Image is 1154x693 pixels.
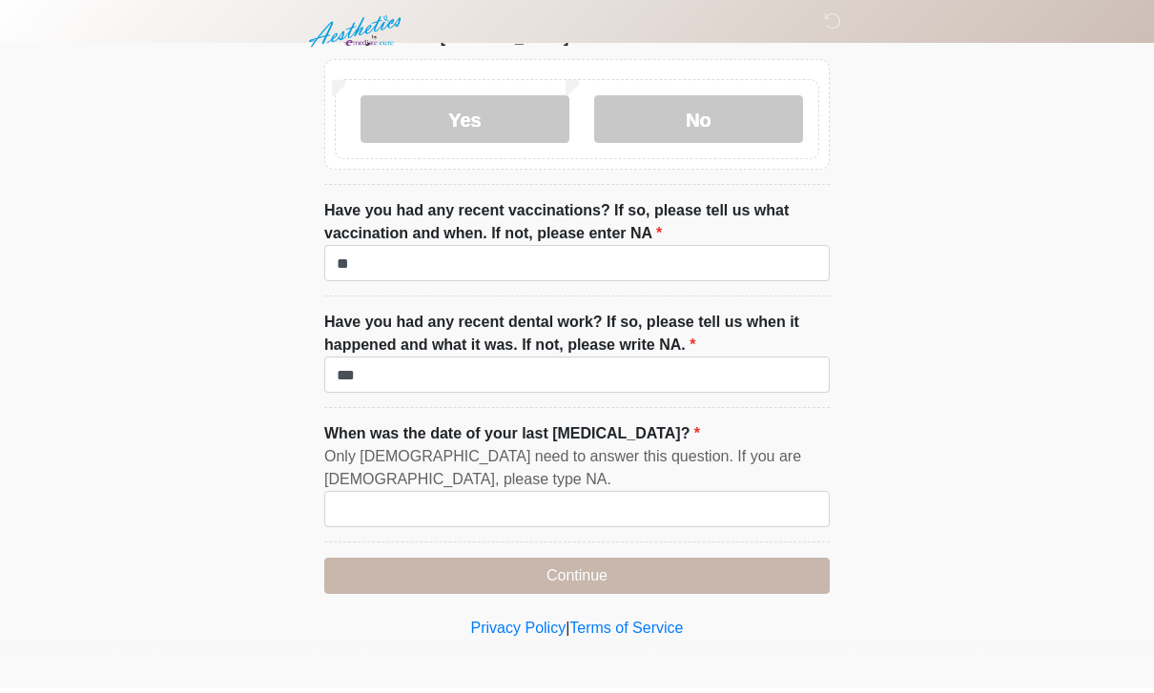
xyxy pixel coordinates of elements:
label: Have you had any recent vaccinations? If so, please tell us what vaccination and when. If not, pl... [324,204,830,250]
a: Privacy Policy [471,624,567,641]
label: No [594,100,803,148]
button: Continue [324,562,830,599]
label: When was the date of your last [MEDICAL_DATA]? [324,427,700,450]
label: Have you had any recent dental work? If so, please tell us when it happened and what it was. If n... [324,316,830,361]
a: | [566,624,569,641]
a: Terms of Service [569,624,683,641]
label: Yes [361,100,569,148]
div: Only [DEMOGRAPHIC_DATA] need to answer this question. If you are [DEMOGRAPHIC_DATA], please type NA. [324,450,830,496]
img: Aesthetics by Emediate Cure Logo [305,14,409,58]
